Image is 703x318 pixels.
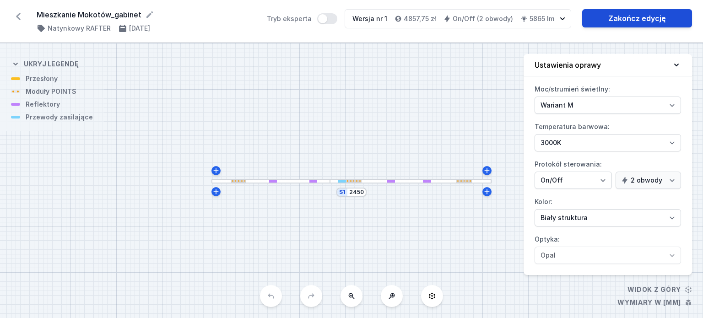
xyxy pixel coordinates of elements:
h4: [DATE] [129,24,150,33]
h4: Ukryj legendę [24,59,79,69]
select: Kolor: [535,209,681,226]
select: Moc/strumień świetlny: [535,97,681,114]
input: Wymiar [mm] [349,189,364,196]
select: Optyka: [535,247,681,264]
div: Wersja nr 1 [352,14,387,23]
h4: 4857,75 zł [404,14,436,23]
select: Protokół sterowania: [616,172,681,189]
label: Temperatura barwowa: [535,119,681,151]
h4: Natynkowy RAFTER [48,24,111,33]
button: Edytuj nazwę projektu [145,10,154,19]
select: Protokół sterowania: [535,172,612,189]
label: Protokół sterowania: [535,157,681,189]
h4: On/Off (2 obwody) [453,14,513,23]
h4: Ustawienia oprawy [535,59,601,70]
form: Mieszkanie Mokotów_gabinet [37,9,256,20]
button: Ustawienia oprawy [524,54,692,76]
select: Temperatura barwowa: [535,134,681,151]
label: Optyka: [535,232,681,264]
label: Moc/strumień świetlny: [535,82,681,114]
label: Kolor: [535,194,681,226]
a: Zakończ edycję [582,9,692,27]
label: Tryb eksperta [267,13,337,24]
button: Ukryj legendę [11,52,79,74]
button: Tryb eksperta [317,13,337,24]
h4: 5865 lm [530,14,554,23]
button: Wersja nr 14857,75 złOn/Off (2 obwody)5865 lm [345,9,571,28]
